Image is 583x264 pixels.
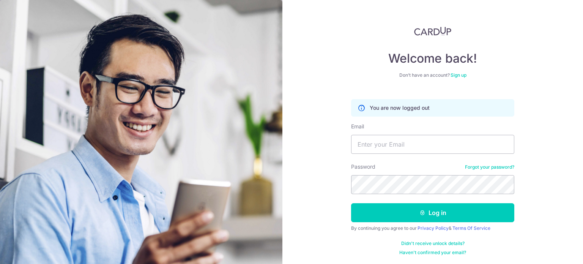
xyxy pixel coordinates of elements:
a: Haven't confirmed your email? [399,250,466,256]
input: Enter your Email [351,135,514,154]
img: CardUp Logo [414,27,451,36]
a: Terms Of Service [452,225,490,231]
a: Forgot your password? [465,164,514,170]
p: You are now logged out [370,104,430,112]
a: Privacy Policy [418,225,449,231]
div: Don’t have an account? [351,72,514,78]
div: By continuing you agree to our & [351,225,514,231]
a: Didn't receive unlock details? [401,240,465,247]
label: Password [351,163,375,171]
label: Email [351,123,364,130]
a: Sign up [451,72,466,78]
button: Log in [351,203,514,222]
h4: Welcome back! [351,51,514,66]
